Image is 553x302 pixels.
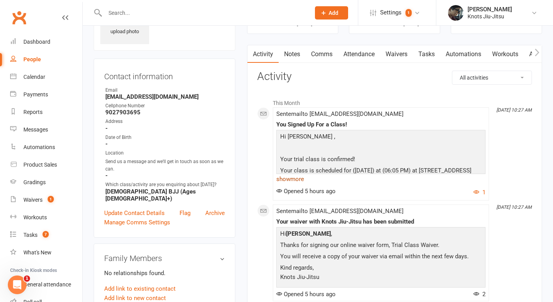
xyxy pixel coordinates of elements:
span: 1 [48,196,54,203]
a: Tasks [413,45,440,63]
div: Calendar [23,74,45,80]
a: Tasks 7 [10,226,82,244]
a: Manage Comms Settings [104,218,170,227]
img: thumb_image1614103803.png [448,5,464,21]
a: Waivers 1 [10,191,82,209]
span: Sent email to [EMAIL_ADDRESS][DOMAIN_NAME] [276,110,404,117]
span: 2 [473,291,485,298]
strong: - [105,172,225,179]
div: What's New [23,249,52,256]
div: Cellphone Number [105,102,225,110]
button: Add [315,6,348,20]
div: Your waiver with Knots Jiu-Jitsu has been submitted [276,219,485,225]
button: 1 [473,188,485,197]
div: People [23,56,41,62]
a: Automations [440,45,487,63]
div: Gradings [23,179,46,185]
p: Your trial class is confirmed! [278,155,484,166]
span: 7 [43,231,49,238]
a: Dashboard [10,33,82,51]
div: Reports [23,109,43,115]
i: [DATE] 10:27 AM [496,107,532,113]
a: Gradings [10,174,82,191]
strong: [EMAIL_ADDRESS][DOMAIN_NAME] [105,93,225,100]
p: You will receive a copy of your waiver via email within the next few days. [278,252,484,263]
h3: Family Members [104,254,225,263]
a: Workouts [487,45,524,63]
a: Product Sales [10,156,82,174]
a: Calendar [10,68,82,86]
div: Date of Birth [105,134,225,141]
a: Reports [10,103,82,121]
a: Messages [10,121,82,139]
i: [DATE] 10:27 AM [496,204,532,210]
input: Search... [103,7,305,18]
div: [PERSON_NAME] [468,6,512,13]
strong: - [105,125,225,132]
div: You Signed Up For a Class! [276,121,485,128]
a: Attendance [338,45,380,63]
span: Sent email to [EMAIL_ADDRESS][DOMAIN_NAME] [276,208,404,215]
iframe: Intercom live chat [8,275,27,294]
a: Comms [306,45,338,63]
div: Payments [23,91,48,98]
strong: 9027903695 [105,109,225,116]
h3: Activity [257,71,532,83]
div: Automations [23,144,55,150]
div: General attendance [23,281,71,288]
li: This Month [257,95,532,107]
a: Flag [180,208,190,218]
strong: [DEMOGRAPHIC_DATA] BJJ (Ages [DEMOGRAPHIC_DATA]+) [105,188,225,202]
div: Send us a message and we'll get in touch as soon as we can. [105,158,225,173]
p: Kind regards, Knots Jiu-Jitsu [278,263,484,284]
a: Waivers [380,45,413,63]
a: General attendance kiosk mode [10,276,82,293]
span: Opened 5 hours ago [276,188,336,195]
p: Hi , [278,229,484,240]
a: Workouts [10,209,82,226]
span: Opened 5 hours ago [276,291,336,298]
a: Notes [279,45,306,63]
span: 1 [24,275,30,282]
p: Hi [PERSON_NAME] , [278,132,484,143]
strong: [PERSON_NAME] [286,230,331,237]
h3: Contact information [104,69,225,81]
div: Dashboard [23,39,50,45]
a: Clubworx [9,8,29,27]
a: Payments [10,86,82,103]
a: Update Contact Details [104,208,165,218]
div: Messages [23,126,48,133]
span: Add [329,10,338,16]
span: 1 [405,9,412,17]
span: Settings [380,4,402,21]
div: Tasks [23,232,37,238]
div: Email [105,87,225,94]
p: Thanks for signing our online waiver form, Trial Class Waiver. [278,240,484,252]
div: Product Sales [23,162,57,168]
a: People [10,51,82,68]
a: Activity [247,45,279,63]
a: show more [276,174,485,185]
a: What's New [10,244,82,261]
div: Workouts [23,214,47,220]
a: Archive [205,208,225,218]
div: Knots Jiu-Jitsu [468,13,512,20]
p: No relationships found. [104,268,225,278]
div: Which class/activity are you enquiring about [DATE]? [105,181,225,188]
div: Address [105,118,225,125]
a: Add link to existing contact [104,284,176,293]
p: Your class is scheduled for ([DATE]) at (06:05 PM) at [STREET_ADDRESS] [278,166,484,177]
div: Waivers [23,197,43,203]
div: Location [105,149,225,157]
strong: - [105,140,225,147]
a: Automations [10,139,82,156]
